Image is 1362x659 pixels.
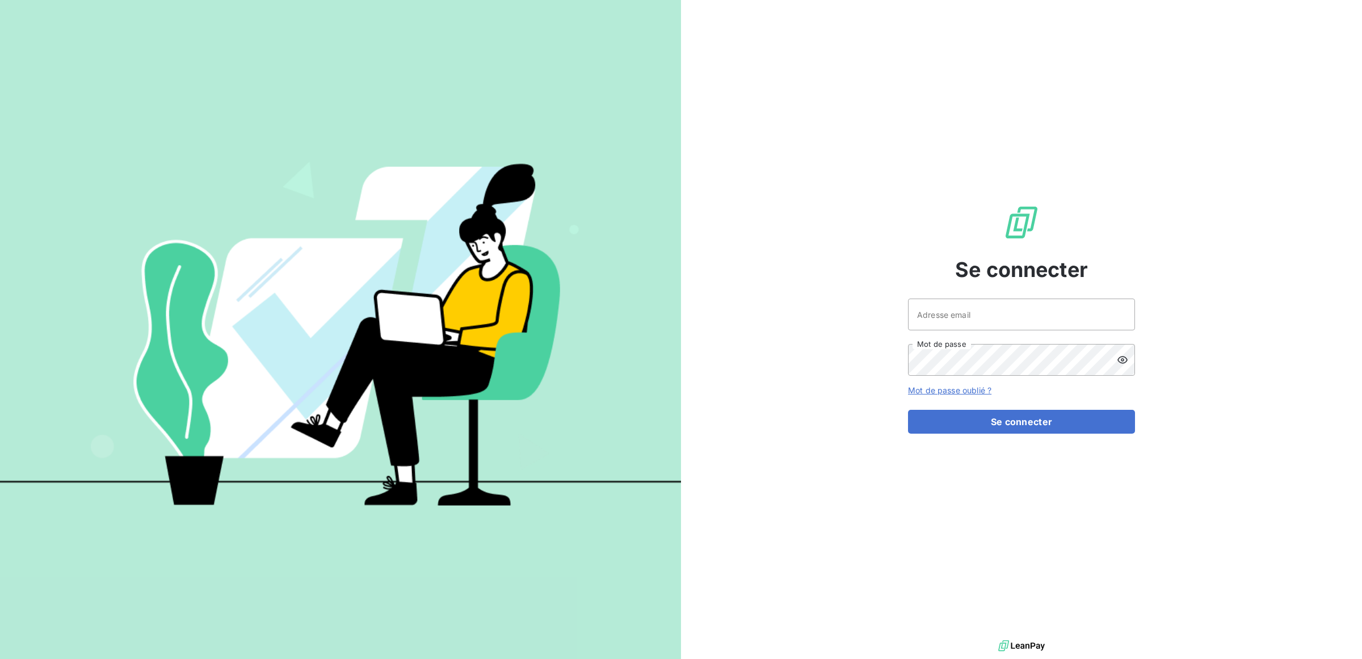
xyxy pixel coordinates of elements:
[908,299,1135,330] input: placeholder
[908,410,1135,434] button: Se connecter
[955,254,1088,285] span: Se connecter
[998,637,1045,654] img: logo
[1003,204,1040,241] img: Logo LeanPay
[908,385,991,395] a: Mot de passe oublié ?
